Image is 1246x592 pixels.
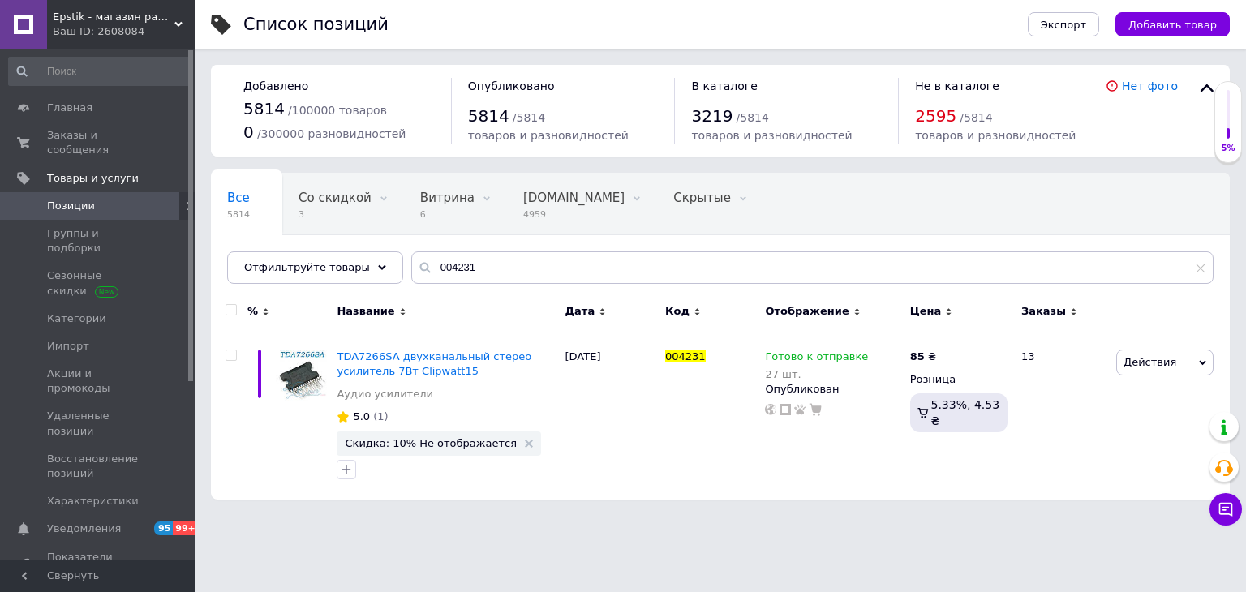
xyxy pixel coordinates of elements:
span: [DOMAIN_NAME] [523,191,625,205]
span: Добавить товар [1128,19,1217,31]
span: / 5814 [513,111,545,124]
div: 13 [1012,337,1112,500]
span: / 5814 [960,111,992,124]
span: 004231 [665,350,706,362]
span: 6 [420,208,475,221]
span: Опубликованные [227,252,337,267]
span: 3 [299,208,372,221]
a: TDA7266SA двухканальный стерео усилитель 7Вт Clipwatt15 [337,350,531,377]
span: Удаленные позиции [47,409,150,438]
span: 2595 [915,106,956,126]
span: В каталоге [691,79,757,92]
div: 27 шт. [765,368,868,380]
span: / 100000 товаров [288,104,387,117]
span: Товары и услуги [47,171,139,186]
input: Поиск [8,57,191,86]
span: 99+ [173,521,200,535]
span: Со скидкой [299,191,372,205]
div: Список позиций [243,16,389,33]
div: 5% [1215,143,1241,154]
span: Отображение [765,304,849,319]
span: 5.0 [353,410,370,423]
span: 5.33%, 4.53 ₴ [931,398,1000,427]
a: Аудио усилители [337,387,433,401]
span: Название [337,304,394,319]
span: Добавлено [243,79,308,92]
button: Добавить товар [1115,12,1230,36]
span: Скрытые [673,191,731,205]
div: [DATE] [561,337,661,500]
span: / 5814 [737,111,769,124]
img: TDA7266SA двухканальный стерео усилитель 7Вт Clipwatt15 [276,350,329,402]
span: 0 [243,122,254,142]
span: Действия [1124,356,1176,368]
span: Код [665,304,690,319]
span: 5814 [243,99,285,118]
span: 5814 [468,106,509,126]
span: Заказы [1021,304,1066,319]
span: % [247,304,258,319]
span: 95 [154,521,173,535]
span: Экспорт [1041,19,1086,31]
span: Дата [565,304,595,319]
span: Группы и подборки [47,226,150,255]
a: Нет фото [1122,79,1178,92]
span: Отфильтруйте товары [244,261,370,273]
span: Опубликовано [468,79,555,92]
span: Цена [910,304,942,319]
span: Не в каталоге [915,79,999,92]
span: Все [227,191,250,205]
span: Восстановление позиций [47,452,150,481]
span: Показатели работы компании [47,550,150,579]
div: ₴ [910,350,936,364]
span: Импорт [47,339,89,354]
div: Опубликован [765,382,901,397]
span: 5814 [227,208,250,221]
button: Экспорт [1028,12,1099,36]
span: Epstik - магазин радиокомпонентов [53,10,174,24]
span: Сезонные скидки [47,268,150,298]
span: Скидка: 10% Не отображается [345,438,517,448]
span: Акции и промокоды [47,367,150,396]
span: Характеристики [47,494,139,508]
span: (1) [373,410,388,423]
span: товаров и разновидностей [468,129,629,142]
span: Готово к отправке [765,350,868,367]
div: Розница [910,372,1008,387]
span: Витрина [420,191,475,205]
span: Категории [47,311,106,326]
b: 85 [910,350,925,362]
span: Позиции [47,199,95,213]
span: Главная [47,101,92,115]
div: Ваш ID: 2608084 [53,24,195,39]
span: 4959 [523,208,625,221]
input: Поиск по названию позиции, артикулу и поисковым запросам [411,251,1214,284]
span: Заказы и сообщения [47,128,150,157]
span: Уведомления [47,521,121,536]
span: / 300000 разновидностей [257,127,406,140]
span: товаров и разновидностей [915,129,1076,142]
span: 3219 [691,106,733,126]
button: Чат с покупателем [1209,493,1242,526]
span: товаров и разновидностей [691,129,852,142]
